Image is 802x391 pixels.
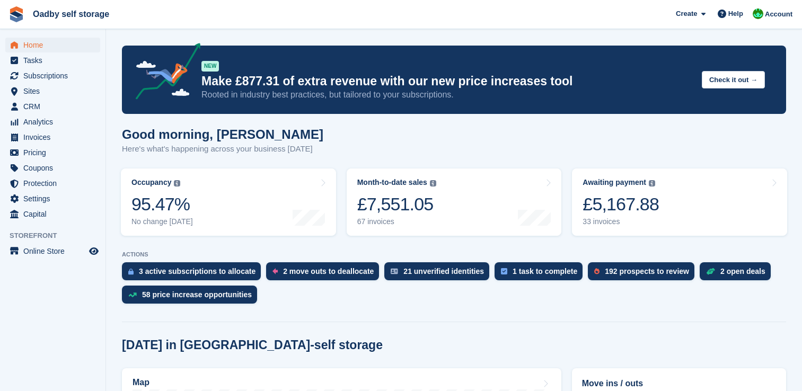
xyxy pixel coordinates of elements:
[594,268,600,274] img: prospect-51fa495bee0391a8d652442698ab0144808aea92771e9ea1ae160a38d050c398.svg
[501,268,507,274] img: task-75834270c22a3079a89374b754ae025e5fb1db73e45f91037f5363f120a921f8.svg
[127,43,201,103] img: price-adjustments-announcement-icon-8257ccfd72463d97f412b2fc003d46551f7dbcb40ab6d574587a9cd5c0d94...
[131,193,193,215] div: 95.47%
[357,217,436,226] div: 67 invoices
[174,180,180,186] img: icon-info-grey-7440780725fd019a000dd9b08b2336e03edf1995a4989e88bcd33f0948082b44.svg
[23,161,87,175] span: Coupons
[23,53,87,68] span: Tasks
[753,8,763,19] img: Stephanie
[23,68,87,83] span: Subscriptions
[8,6,24,22] img: stora-icon-8386f47178a22dfd0bd8f6a31ec36ba5ce8667c1dd55bd0f319d3a0aa187defe.svg
[128,268,134,275] img: active_subscription_to_allocate_icon-d502201f5373d7db506a760aba3b589e785aa758c864c3986d89f69b8ff3...
[23,130,87,145] span: Invoices
[23,99,87,114] span: CRM
[347,168,562,236] a: Month-to-date sales £7,551.05 67 invoices
[23,114,87,129] span: Analytics
[391,268,398,274] img: verify_identity-adf6edd0f0f0b5bbfe63781bf79b02c33cf7c696d77639b501bdc392416b5a36.svg
[201,74,693,89] p: Make £877.31 of extra revenue with our new price increases tool
[583,217,659,226] div: 33 invoices
[583,178,646,187] div: Awaiting payment
[583,193,659,215] div: £5,167.88
[5,145,100,160] a: menu
[142,290,252,299] div: 58 price increase opportunities
[5,244,100,259] a: menu
[357,193,436,215] div: £7,551.05
[765,9,792,20] span: Account
[122,143,323,155] p: Here's what's happening across your business [DATE]
[5,99,100,114] a: menu
[700,262,776,286] a: 2 open deals
[122,286,262,309] a: 58 price increase opportunities
[23,84,87,99] span: Sites
[133,378,149,387] h2: Map
[23,38,87,52] span: Home
[201,89,693,101] p: Rooted in industry best practices, but tailored to your subscriptions.
[5,68,100,83] a: menu
[122,262,266,286] a: 3 active subscriptions to allocate
[272,268,278,274] img: move_outs_to_deallocate_icon-f764333ba52eb49d3ac5e1228854f67142a1ed5810a6f6cc68b1a99e826820c5.svg
[5,53,100,68] a: menu
[122,127,323,141] h1: Good morning, [PERSON_NAME]
[720,267,765,276] div: 2 open deals
[10,230,105,241] span: Storefront
[23,191,87,206] span: Settings
[5,84,100,99] a: menu
[588,262,700,286] a: 192 prospects to review
[706,268,715,275] img: deal-1b604bf984904fb50ccaf53a9ad4b4a5d6e5aea283cecdc64d6e3604feb123c2.svg
[430,180,436,186] img: icon-info-grey-7440780725fd019a000dd9b08b2336e03edf1995a4989e88bcd33f0948082b44.svg
[5,38,100,52] a: menu
[23,145,87,160] span: Pricing
[131,217,193,226] div: No change [DATE]
[5,130,100,145] a: menu
[139,267,255,276] div: 3 active subscriptions to allocate
[513,267,577,276] div: 1 task to complete
[5,176,100,191] a: menu
[384,262,495,286] a: 21 unverified identities
[728,8,743,19] span: Help
[495,262,588,286] a: 1 task to complete
[5,191,100,206] a: menu
[283,267,374,276] div: 2 move outs to deallocate
[702,71,765,88] button: Check it out →
[605,267,689,276] div: 192 prospects to review
[201,61,219,72] div: NEW
[122,338,383,352] h2: [DATE] in [GEOGRAPHIC_DATA]-self storage
[5,207,100,221] a: menu
[5,161,100,175] a: menu
[649,180,655,186] img: icon-info-grey-7440780725fd019a000dd9b08b2336e03edf1995a4989e88bcd33f0948082b44.svg
[357,178,427,187] div: Month-to-date sales
[676,8,697,19] span: Create
[131,178,171,187] div: Occupancy
[582,377,776,390] h2: Move ins / outs
[23,244,87,259] span: Online Store
[23,176,87,191] span: Protection
[5,114,100,129] a: menu
[128,292,137,297] img: price_increase_opportunities-93ffe204e8149a01c8c9dc8f82e8f89637d9d84a8eef4429ea346261dce0b2c0.svg
[121,168,336,236] a: Occupancy 95.47% No change [DATE]
[266,262,384,286] a: 2 move outs to deallocate
[23,207,87,221] span: Capital
[29,5,113,23] a: Oadby self storage
[87,245,100,257] a: Preview store
[122,251,786,258] p: ACTIONS
[403,267,484,276] div: 21 unverified identities
[572,168,787,236] a: Awaiting payment £5,167.88 33 invoices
